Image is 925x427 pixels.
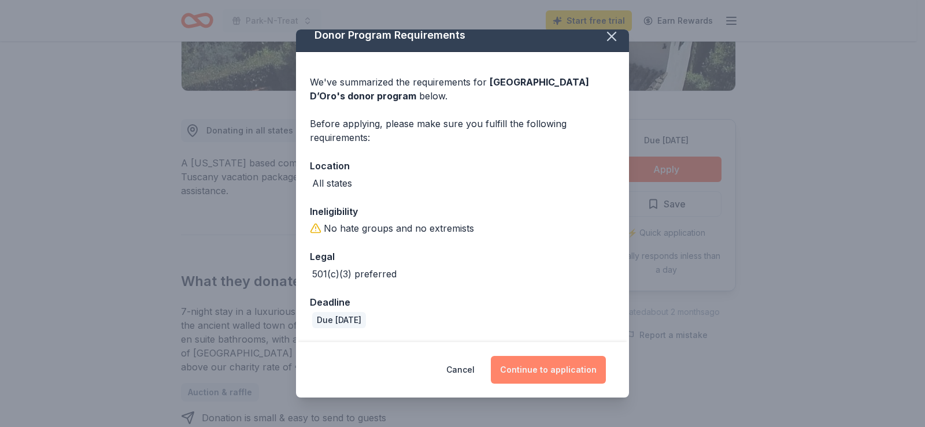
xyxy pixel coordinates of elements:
[310,117,615,144] div: Before applying, please make sure you fulfill the following requirements:
[310,75,615,103] div: We've summarized the requirements for below.
[491,356,606,384] button: Continue to application
[312,267,397,281] div: 501(c)(3) preferred
[446,356,475,384] button: Cancel
[312,312,366,328] div: Due [DATE]
[310,295,615,310] div: Deadline
[312,176,352,190] div: All states
[310,204,615,219] div: Ineligibility
[310,158,615,173] div: Location
[296,19,629,52] div: Donor Program Requirements
[324,221,474,235] div: No hate groups and no extremists
[310,249,615,264] div: Legal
